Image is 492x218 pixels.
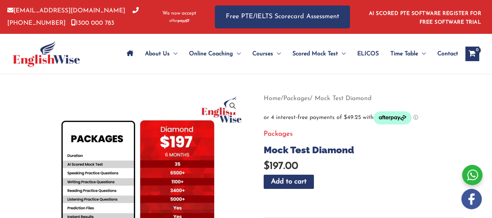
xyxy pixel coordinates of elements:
a: Packages [264,131,293,138]
a: AI SCORED PTE SOFTWARE REGISTER FOR FREE SOFTWARE TRIAL [369,11,481,25]
span: Menu Toggle [273,41,281,67]
span: Courses [252,41,273,67]
span: We now accept [162,10,196,17]
span: $ [264,161,269,171]
a: ELICOS [351,41,385,67]
a: 1300 000 783 [71,20,114,26]
span: ELICOS [357,41,379,67]
span: Menu Toggle [418,41,426,67]
a: CoursesMenu Toggle [247,41,287,67]
img: Afterpay-Logo [169,19,189,23]
nav: Site Navigation: Main Menu [121,41,458,67]
a: [EMAIL_ADDRESS][DOMAIN_NAME] [7,8,125,14]
a: [PHONE_NUMBER] [7,8,139,26]
a: Packages [283,95,310,102]
span: About Us [145,41,170,67]
span: Online Coaching [189,41,233,67]
a: Home [264,95,281,102]
iframe: Secure payment input frame [264,203,465,217]
img: white-facebook.png [461,189,482,209]
a: Scored Mock TestMenu Toggle [287,41,351,67]
nav: Breadcrumb [264,92,465,104]
span: Menu Toggle [170,41,177,67]
h1: Mock Test Diamond [264,144,465,156]
a: Online CoachingMenu Toggle [183,41,247,67]
span: Contact [437,41,458,67]
a: Time TableMenu Toggle [385,41,432,67]
aside: Header Widget 1 [365,5,485,29]
span: Scored Mock Test [292,41,338,67]
img: cropped-ew-logo [13,41,80,67]
span: Time Table [390,41,418,67]
bdi: 197.00 [264,161,298,171]
a: View Shopping Cart, empty [465,47,479,61]
a: Contact [432,41,458,67]
a: View full-screen image gallery [226,99,239,112]
a: About UsMenu Toggle [139,41,183,67]
button: Add to cart [264,175,314,189]
span: Menu Toggle [233,41,241,67]
a: Free PTE/IELTS Scorecard Assessment [215,5,350,28]
span: Menu Toggle [338,41,346,67]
